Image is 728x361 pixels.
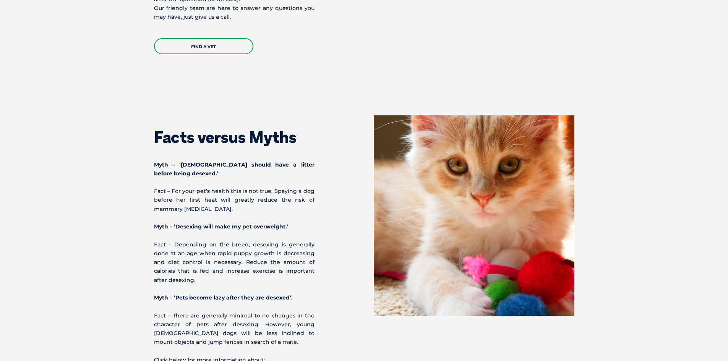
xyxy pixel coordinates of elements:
[154,240,315,285] p: Fact – Depending on the breed, desexing is generally done at an age when rapid puppy growth is de...
[154,223,289,230] b: Myth – ‘Desexing will make my pet overweight.’
[154,161,315,177] b: Myth – ‘[DEMOGRAPHIC_DATA] should have a litter before being desexed.’
[154,4,315,21] p: Our friendly team are here to answer any questions you may have, just give us a call.
[154,129,315,145] h2: Facts versus Myths
[154,38,253,54] a: Find a Vet
[154,294,293,301] b: Myth – ‘Pets become lazy after they are desexed’.
[154,187,315,214] p: Fact – For your pet’s health this is not true. Spaying a dog before her first heat will greatly r...
[154,311,315,347] p: Fact – There are generally minimal to no changes in the character of pets after desexing. However...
